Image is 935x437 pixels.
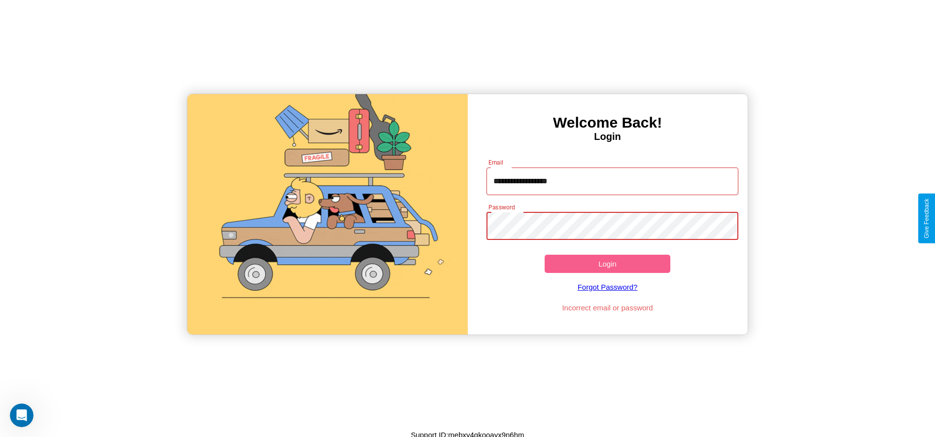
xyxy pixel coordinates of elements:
p: Incorrect email or password [482,301,733,314]
a: Forgot Password? [482,273,733,301]
h3: Welcome Back! [468,114,748,131]
h4: Login [468,131,748,142]
label: Password [488,203,515,211]
img: gif [187,94,467,335]
label: Email [488,158,504,167]
button: Login [545,255,671,273]
div: Give Feedback [923,199,930,238]
iframe: Intercom live chat [10,403,34,427]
